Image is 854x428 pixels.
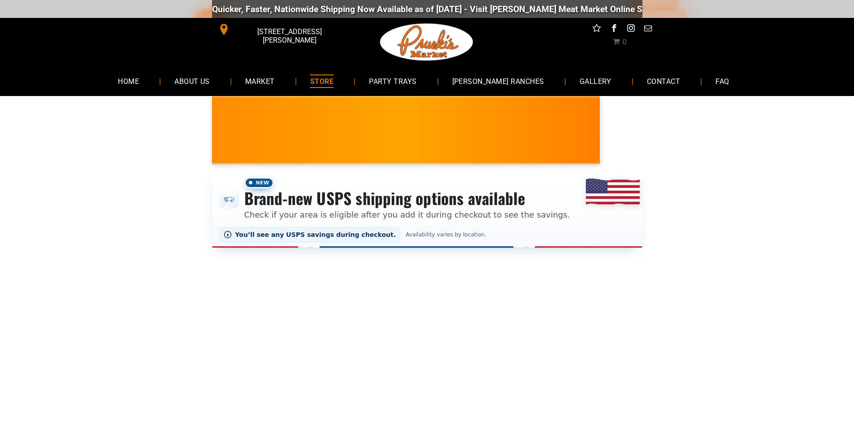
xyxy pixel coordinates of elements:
a: CONTACT [633,69,694,93]
a: instagram [625,22,637,36]
span: [STREET_ADDRESS][PERSON_NAME] [231,23,347,49]
div: Quicker, Faster, Nationwide Shipping Now Available as of [DATE] - Visit [PERSON_NAME] Meat Market... [196,4,739,14]
p: Check if your area is eligible after you add it during checkout to see the savings. [244,209,570,221]
h3: Brand-new USPS shipping options available [244,188,570,208]
span: New [244,177,274,188]
span: 0 [622,38,627,46]
a: ABOUT US [161,69,223,93]
a: PARTY TRAYS [355,69,430,93]
a: FAQ [702,69,742,93]
a: HOME [104,69,152,93]
a: MARKET [232,69,288,93]
img: Pruski-s+Market+HQ+Logo2-1920w.png [378,18,475,66]
span: Availability varies by location. [404,231,488,238]
div: Shipping options announcement [212,171,642,248]
a: email [642,22,654,36]
a: facebook [608,22,620,36]
a: STORE [297,69,347,93]
span: You’ll see any USPS savings during checkout. [235,231,396,238]
a: [STREET_ADDRESS][PERSON_NAME] [212,22,349,36]
a: GALLERY [566,69,625,93]
a: [PERSON_NAME] RANCHES [439,69,558,93]
a: Social network [591,22,603,36]
span: [PERSON_NAME] MARKET [578,136,754,151]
